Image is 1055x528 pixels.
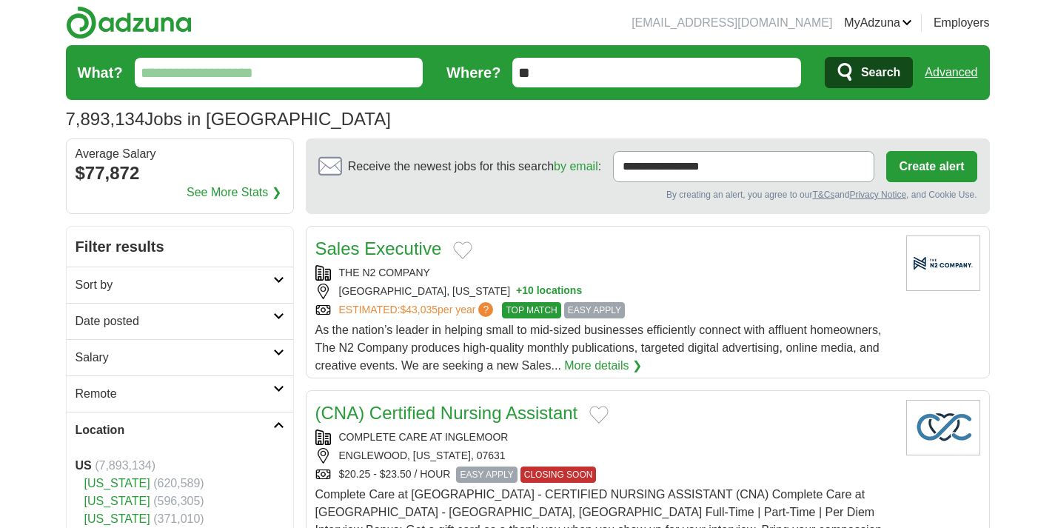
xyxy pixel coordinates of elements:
h2: Location [76,421,273,439]
strong: US [76,459,92,472]
a: Privacy Notice [849,190,906,200]
span: (7,893,134) [95,459,155,472]
div: By creating an alert, you agree to our and , and Cookie Use. [318,188,977,201]
a: Salary [67,339,293,375]
li: [EMAIL_ADDRESS][DOMAIN_NAME] [632,14,832,32]
h1: Jobs in [GEOGRAPHIC_DATA] [66,109,391,129]
a: (CNA) Certified Nursing Assistant [315,403,578,423]
a: MyAdzuna [844,14,912,32]
span: $43,035 [400,304,438,315]
div: [GEOGRAPHIC_DATA], [US_STATE] [315,284,894,299]
div: ENGLEWOOD, [US_STATE], 07631 [315,448,894,464]
span: (371,010) [153,512,204,525]
a: by email [554,160,598,173]
a: Remote [67,375,293,412]
a: Advanced [925,58,977,87]
h2: Filter results [67,227,293,267]
div: THE N2 COMPANY [315,265,894,281]
button: Add to favorite jobs [453,241,472,259]
img: Adzuna logo [66,6,192,39]
div: COMPLETE CARE AT INGLEMOOR [315,430,894,445]
h2: Sort by [76,276,273,294]
a: More details ❯ [564,357,642,375]
div: $20.25 - $23.50 / HOUR [315,467,894,483]
a: Employers [934,14,990,32]
button: Create alert [886,151,977,182]
span: (620,589) [153,477,204,489]
button: Add to favorite jobs [589,406,609,424]
span: EASY APPLY [456,467,517,483]
a: ESTIMATED:$43,035per year? [339,302,497,318]
a: T&Cs [812,190,834,200]
span: TOP MATCH [502,302,560,318]
label: Where? [446,61,500,84]
div: $77,872 [76,160,284,187]
a: Sales Executive [315,238,442,258]
span: Search [861,58,900,87]
a: [US_STATE] [84,512,150,525]
h2: Remote [76,385,273,403]
img: Company logo [906,235,980,291]
button: Search [825,57,913,88]
a: Sort by [67,267,293,303]
a: Location [67,412,293,448]
span: ? [478,302,493,317]
a: [US_STATE] [84,477,150,489]
span: (596,305) [153,495,204,507]
label: What? [78,61,123,84]
h2: Salary [76,349,273,367]
a: [US_STATE] [84,495,150,507]
span: EASY APPLY [564,302,625,318]
h2: Date posted [76,313,273,330]
div: Average Salary [76,148,284,160]
span: 7,893,134 [66,106,145,133]
a: See More Stats ❯ [187,184,281,201]
button: +10 locations [516,284,582,299]
span: Receive the newest jobs for this search : [348,158,601,176]
span: CLOSING SOON [520,467,597,483]
span: + [516,284,522,299]
a: Date posted [67,303,293,339]
img: Company logo [906,400,980,455]
span: As the nation’s leader in helping small to mid-sized businesses efficiently connect with affluent... [315,324,882,372]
